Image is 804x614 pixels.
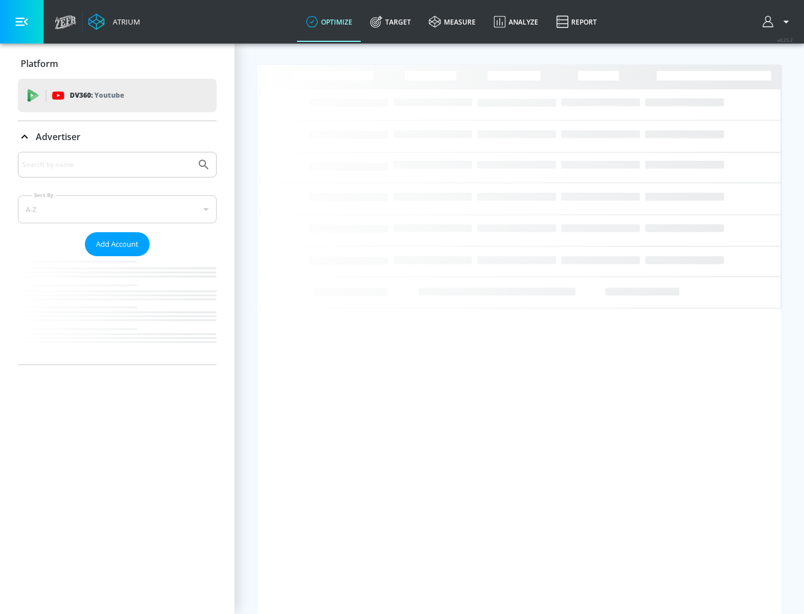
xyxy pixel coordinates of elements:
div: Atrium [108,17,140,27]
span: Add Account [96,238,138,251]
nav: list of Advertiser [18,256,217,364]
a: Analyze [485,2,547,42]
a: optimize [297,2,361,42]
a: Report [547,2,606,42]
p: Youtube [94,89,124,101]
div: A-Z [18,195,217,223]
label: Sort By [32,191,56,199]
a: measure [420,2,485,42]
div: Advertiser [18,152,217,364]
p: Advertiser [36,131,80,143]
div: DV360: Youtube [18,79,217,112]
div: Platform [18,48,217,79]
a: Target [361,2,420,42]
div: Advertiser [18,121,217,152]
a: Atrium [88,13,140,30]
span: v 4.25.2 [777,37,793,43]
button: Add Account [85,232,150,256]
input: Search by name [22,157,192,172]
p: Platform [21,57,58,70]
p: DV360: [70,89,124,102]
